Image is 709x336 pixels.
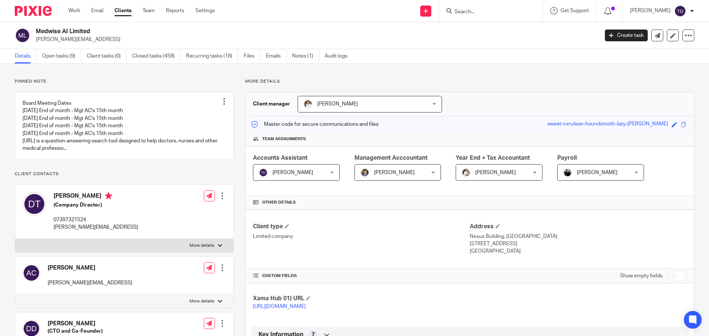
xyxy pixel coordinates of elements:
[547,120,668,129] div: sweet-cerulean-houndstooth-lazy-[PERSON_NAME]
[143,7,155,14] a: Team
[166,7,184,14] a: Reports
[48,279,132,287] p: [PERSON_NAME][EMAIL_ADDRESS]
[630,7,671,14] p: [PERSON_NAME]
[15,28,30,43] img: svg%3E
[114,7,131,14] a: Clients
[563,168,572,177] img: nicky-partington.jpg
[456,155,530,161] span: Year End + Tax Accountant
[253,100,290,108] h3: Client manager
[87,49,127,63] a: Client tasks (0)
[15,6,52,16] img: Pixie
[259,168,268,177] img: svg%3E
[253,155,308,161] span: Accounts Assistant
[262,200,296,205] span: Other details
[91,7,103,14] a: Email
[253,273,470,279] h4: CUSTOM FIELDS
[48,264,132,272] h4: [PERSON_NAME]
[105,192,112,200] i: Primary
[132,49,181,63] a: Closed tasks (458)
[253,304,306,309] a: [URL][DOMAIN_NAME]
[15,79,234,84] p: Pinned note
[15,171,234,177] p: Client contacts
[48,328,132,335] h5: (CTO and Co-Founder)
[54,201,138,209] h5: (Company Director)
[470,223,686,231] h4: Address
[189,298,214,304] p: More details
[68,7,80,14] a: Work
[470,240,686,247] p: [STREET_ADDRESS]
[454,9,520,15] input: Search
[195,7,215,14] a: Settings
[253,295,470,302] h4: Xama Hub 01) URL
[605,30,648,41] a: Create task
[245,79,694,84] p: More details
[253,223,470,231] h4: Client type
[292,49,319,63] a: Notes (1)
[36,36,594,43] p: [PERSON_NAME][EMAIL_ADDRESS]
[577,170,617,175] span: [PERSON_NAME]
[354,155,428,161] span: Management Acccountant
[253,233,470,240] p: Limited company
[186,49,238,63] a: Recurring tasks (18)
[273,170,313,175] span: [PERSON_NAME]
[48,320,132,328] h4: [PERSON_NAME]
[266,49,287,63] a: Emails
[36,28,482,35] h2: Medwise AI Limited
[561,8,589,13] span: Get Support
[317,101,358,107] span: [PERSON_NAME]
[23,192,46,216] img: svg%3E
[360,168,369,177] img: 1530183611242%20(1).jpg
[374,170,415,175] span: [PERSON_NAME]
[189,243,214,249] p: More details
[470,233,686,240] p: Nexus Building, [GEOGRAPHIC_DATA]
[244,49,260,63] a: Files
[54,224,138,231] p: [PERSON_NAME][EMAIL_ADDRESS]
[557,155,577,161] span: Payroll
[462,168,470,177] img: Kayleigh%20Henson.jpeg
[304,100,312,108] img: sarah-royle.jpg
[470,247,686,255] p: [GEOGRAPHIC_DATA]
[674,5,686,17] img: svg%3E
[42,49,81,63] a: Open tasks (9)
[54,192,138,201] h4: [PERSON_NAME]
[15,49,37,63] a: Details
[620,272,662,280] label: Show empty fields
[54,216,138,224] p: 07397321524
[23,264,40,282] img: svg%3E
[251,121,379,128] p: Master code for secure communications and files
[325,49,353,63] a: Audit logs
[475,170,516,175] span: [PERSON_NAME]
[262,136,306,142] span: Team assignments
